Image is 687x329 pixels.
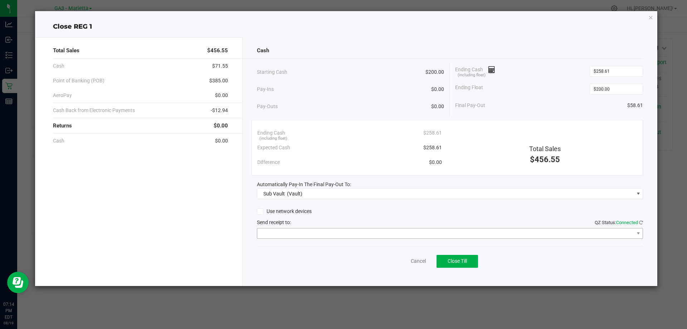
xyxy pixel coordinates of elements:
[7,272,29,293] iframe: Resource center
[53,77,104,84] span: Point of Banking (POB)
[53,107,135,114] span: Cash Back from Electronic Payments
[257,219,291,225] span: Send receipt to:
[455,84,483,95] span: Ending Float
[595,220,643,225] span: QZ Status:
[627,102,643,109] span: $58.61
[257,47,269,55] span: Cash
[616,220,638,225] span: Connected
[212,62,228,70] span: $71.55
[215,137,228,145] span: $0.00
[431,86,444,93] span: $0.00
[263,191,285,197] span: Sub Vault
[448,258,467,264] span: Close Till
[53,47,79,55] span: Total Sales
[458,72,486,78] span: (including float)
[35,22,658,32] div: Close REG 1
[215,92,228,99] span: $0.00
[425,68,444,76] span: $200.00
[423,144,442,151] span: $258.61
[209,77,228,84] span: $385.00
[257,103,278,110] span: Pay-Outs
[455,66,495,77] span: Ending Cash
[530,155,560,164] span: $456.55
[257,129,285,137] span: Ending Cash
[207,47,228,55] span: $456.55
[53,62,64,70] span: Cash
[423,129,442,137] span: $258.61
[287,191,302,197] span: (Vault)
[529,145,561,153] span: Total Sales
[211,107,228,114] span: -$12.94
[53,137,64,145] span: Cash
[411,257,426,265] a: Cancel
[431,103,444,110] span: $0.00
[257,182,351,187] span: Automatically Pay-In The Final Pay-Out To:
[455,102,485,109] span: Final Pay-Out
[437,255,478,268] button: Close Till
[259,136,287,142] span: (including float)
[53,118,228,134] div: Returns
[257,86,274,93] span: Pay-Ins
[53,92,72,99] span: AeroPay
[214,122,228,130] span: $0.00
[257,159,280,166] span: Difference
[257,208,312,215] label: Use network devices
[429,159,442,166] span: $0.00
[257,68,287,76] span: Starting Cash
[257,144,290,151] span: Expected Cash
